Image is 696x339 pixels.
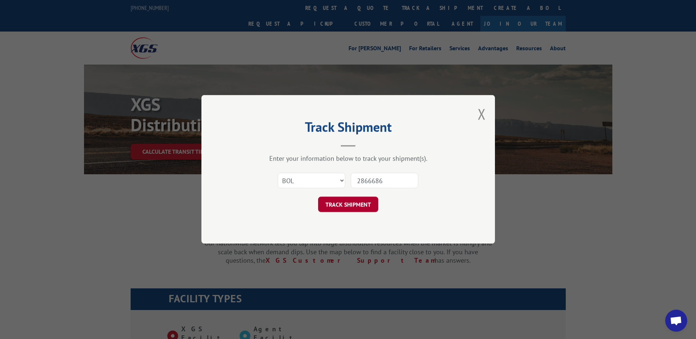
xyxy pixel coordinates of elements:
[238,122,458,136] h2: Track Shipment
[351,173,418,189] input: Number(s)
[665,310,687,332] div: Open chat
[478,104,486,124] button: Close modal
[318,197,378,212] button: TRACK SHIPMENT
[238,154,458,163] div: Enter your information below to track your shipment(s).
